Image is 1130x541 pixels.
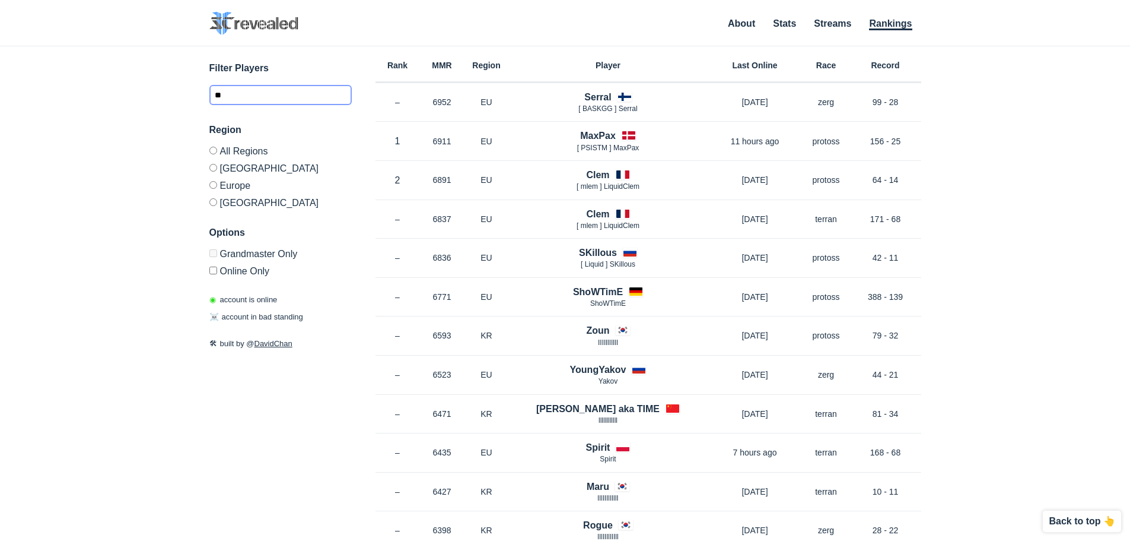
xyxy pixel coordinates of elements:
p: 6952 [420,96,464,108]
p: account in bad standing [209,311,303,323]
span: [ mlem ] LiquidClem [577,182,639,191]
p: 168 - 68 [850,447,921,458]
h4: SKillous [579,246,617,260]
h6: MMR [420,61,464,69]
input: Grandmaster Only [209,249,217,257]
h4: Maru [587,480,609,493]
img: SC2 Revealed [209,12,298,35]
p: protoss [803,330,850,341]
p: – [375,213,420,225]
p: 44 - 21 [850,369,921,381]
p: account is online [209,294,278,306]
p: [DATE] [708,369,803,381]
h6: Region [464,61,509,69]
p: – [375,330,420,341]
p: [DATE] [708,524,803,536]
p: 11 hours ago [708,135,803,147]
p: 171 - 68 [850,213,921,225]
h4: Spirit [586,441,610,454]
p: 6891 [420,174,464,186]
input: Europe [209,181,217,189]
p: KR [464,524,509,536]
p: protoss [803,291,850,303]
span: Yakov [599,377,617,385]
h3: Region [209,123,352,137]
h4: MaxPax [580,129,616,143]
p: 6471 [420,408,464,420]
p: 6398 [420,524,464,536]
a: Stats [773,18,796,29]
p: EU [464,252,509,264]
p: – [375,96,420,108]
input: [GEOGRAPHIC_DATA] [209,164,217,172]
span: ☠️ [209,312,219,321]
p: [DATE] [708,252,803,264]
p: – [375,447,420,458]
p: [DATE] [708,291,803,303]
p: – [375,524,420,536]
h4: Zoun [586,324,609,337]
span: [ PSISTM ] MaxPax [577,144,639,152]
h4: YoungYakov [570,363,626,377]
p: [DATE] [708,486,803,498]
p: 6593 [420,330,464,341]
p: zerg [803,96,850,108]
h3: Options [209,226,352,240]
p: built by @ [209,338,352,350]
p: EU [464,369,509,381]
span: llllllllllll [599,416,617,425]
span: ◉ [209,295,216,304]
p: terran [803,213,850,225]
p: – [375,291,420,303]
h6: Race [803,61,850,69]
h4: Serral [584,90,611,104]
a: About [728,18,755,29]
p: protoss [803,135,850,147]
p: KR [464,408,509,420]
p: – [375,408,420,420]
p: terran [803,408,850,420]
p: [DATE] [708,408,803,420]
p: 6837 [420,213,464,225]
p: zerg [803,524,850,536]
span: Spirit [600,455,616,463]
p: – [375,369,420,381]
h6: Last Online [708,61,803,69]
p: KR [464,330,509,341]
p: EU [464,174,509,186]
h6: Record [850,61,921,69]
p: 81 - 34 [850,408,921,420]
input: [GEOGRAPHIC_DATA] [209,198,217,206]
p: – [375,486,420,498]
span: lIlIlIlIlIll [597,533,618,541]
input: All Regions [209,147,217,154]
p: EU [464,96,509,108]
p: [DATE] [708,96,803,108]
p: EU [464,447,509,458]
p: EU [464,213,509,225]
h6: Player [509,61,708,69]
p: 6435 [420,447,464,458]
p: Back to top 👆 [1049,517,1115,526]
p: EU [464,291,509,303]
p: [DATE] [708,174,803,186]
label: All Regions [209,147,352,159]
a: Rankings [869,18,912,30]
h4: Rogue [583,518,613,532]
p: protoss [803,174,850,186]
p: 2 [375,173,420,187]
h3: Filter Players [209,61,352,75]
p: terran [803,486,850,498]
p: 6911 [420,135,464,147]
p: 1 [375,134,420,148]
h6: Rank [375,61,420,69]
label: Europe [209,176,352,194]
a: DavidChan [254,339,292,348]
span: ShoWTimE [590,299,626,308]
h4: [PERSON_NAME] aka TIME [536,402,660,416]
span: IIIIllIIllI [598,338,618,347]
p: [DATE] [708,330,803,341]
label: [GEOGRAPHIC_DATA] [209,194,352,208]
span: [ mlem ] LiquidClem [577,222,639,230]
p: 28 - 22 [850,524,921,536]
